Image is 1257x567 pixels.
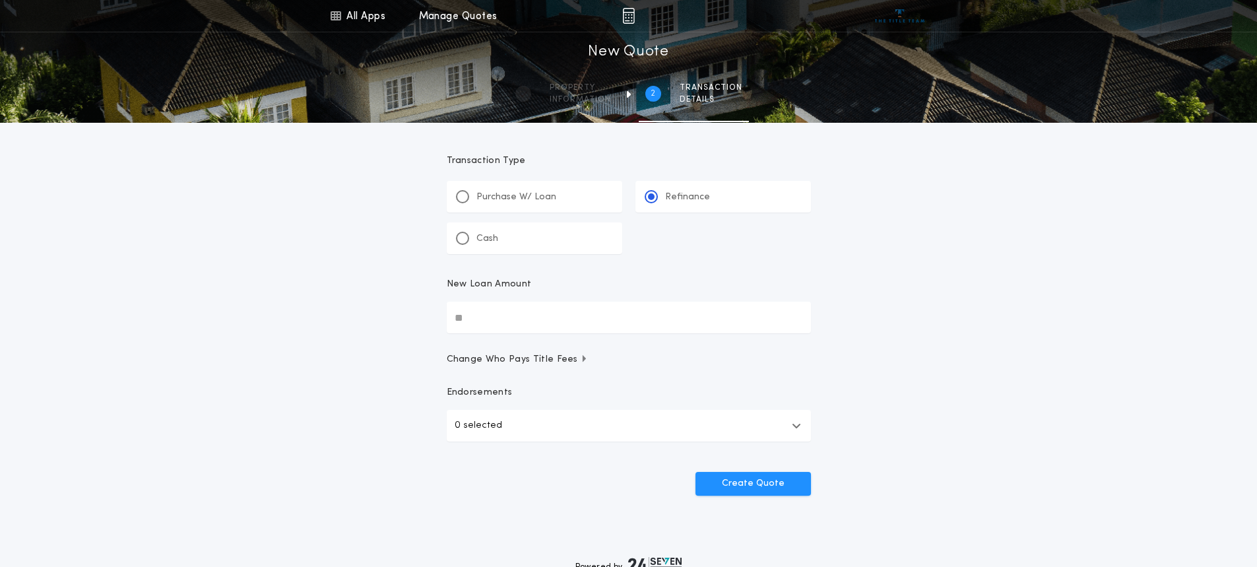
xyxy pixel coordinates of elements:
p: Cash [476,232,498,246]
img: img [622,8,635,24]
span: Transaction [680,83,742,93]
span: Change Who Pays Title Fees [447,353,589,366]
img: vs-icon [875,9,924,22]
p: Endorsements [447,386,811,399]
p: Refinance [665,191,710,204]
p: New Loan Amount [447,278,532,291]
button: Create Quote [695,472,811,496]
span: Property [550,83,611,93]
span: details [680,94,742,105]
p: Purchase W/ Loan [476,191,556,204]
button: Change Who Pays Title Fees [447,353,811,366]
h1: New Quote [588,42,668,63]
h2: 2 [651,88,655,99]
button: 0 selected [447,410,811,442]
p: 0 selected [455,418,502,434]
span: information [550,94,611,105]
p: Transaction Type [447,154,811,168]
input: New Loan Amount [447,302,811,333]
